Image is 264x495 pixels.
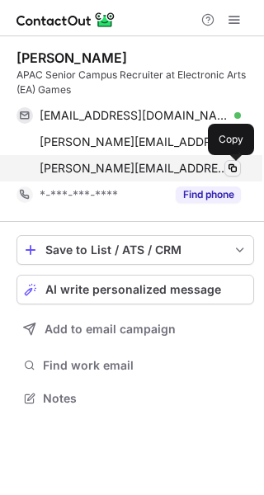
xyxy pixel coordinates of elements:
button: Reveal Button [176,186,241,203]
span: AI write personalized message [45,283,221,296]
button: save-profile-one-click [16,235,254,265]
img: ContactOut v5.3.10 [16,10,115,30]
button: AI write personalized message [16,275,254,304]
div: APAC Senior Campus Recruiter at Electronic Arts (EA) Games [16,68,254,97]
span: [EMAIL_ADDRESS][DOMAIN_NAME] [40,108,229,123]
span: [PERSON_NAME][EMAIL_ADDRESS][PERSON_NAME][DOMAIN_NAME] [40,134,229,149]
div: Save to List / ATS / CRM [45,243,225,257]
span: Find work email [43,358,247,373]
button: Notes [16,387,254,410]
button: Find work email [16,354,254,377]
span: Add to email campaign [45,323,176,336]
button: Add to email campaign [16,314,254,344]
span: [PERSON_NAME][EMAIL_ADDRESS][DOMAIN_NAME] [40,161,229,176]
div: [PERSON_NAME] [16,49,127,66]
span: Notes [43,391,247,406]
